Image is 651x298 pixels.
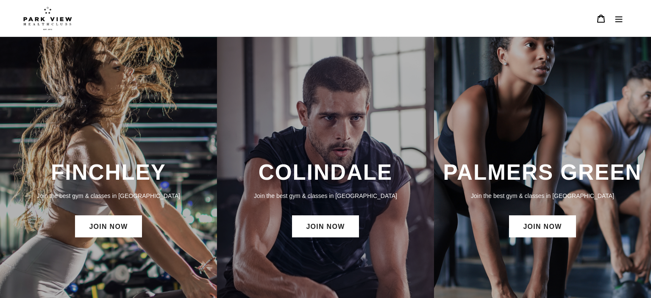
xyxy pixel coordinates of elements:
[8,191,209,201] p: Join the best gym & classes in [GEOGRAPHIC_DATA]
[610,9,628,28] button: Menu
[442,159,643,185] h3: PALMERS GREEN
[8,159,209,185] h3: FINCHLEY
[75,215,142,237] a: JOIN NOW: Finchley Membership
[292,215,359,237] a: JOIN NOW: Colindale Membership
[225,159,426,185] h3: COLINDALE
[509,215,576,237] a: JOIN NOW: Palmers Green Membership
[23,6,72,30] img: Park view health clubs is a gym near you.
[442,191,643,201] p: Join the best gym & classes in [GEOGRAPHIC_DATA]
[225,191,426,201] p: Join the best gym & classes in [GEOGRAPHIC_DATA]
